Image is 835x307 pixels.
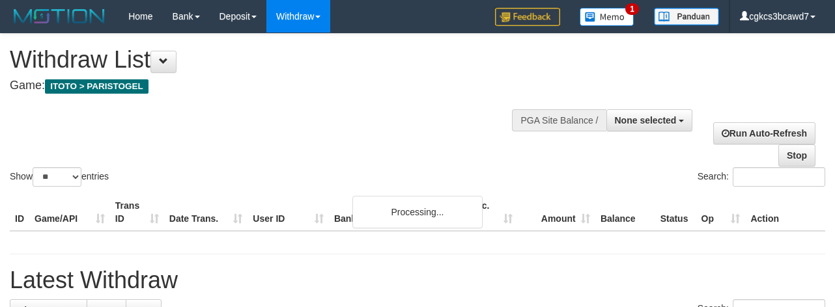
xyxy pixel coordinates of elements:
[10,47,544,73] h1: Withdraw List
[698,167,825,187] label: Search:
[440,194,518,231] th: Bank Acc. Number
[745,194,825,231] th: Action
[10,79,544,92] h4: Game:
[248,194,329,231] th: User ID
[615,115,677,126] span: None selected
[10,167,109,187] label: Show entries
[518,194,595,231] th: Amount
[33,167,81,187] select: Showentries
[655,194,696,231] th: Status
[696,194,746,231] th: Op
[778,144,815,167] a: Stop
[10,7,109,26] img: MOTION_logo.png
[352,196,483,228] div: Processing...
[29,194,110,231] th: Game/API
[10,194,29,231] th: ID
[45,79,149,94] span: ITOTO > PARISTOGEL
[580,8,634,26] img: Button%20Memo.svg
[164,194,248,231] th: Date Trans.
[654,8,719,25] img: panduan.png
[495,8,560,26] img: Feedback.jpg
[329,194,440,231] th: Bank Acc. Name
[512,109,606,131] div: PGA Site Balance /
[595,194,655,231] th: Balance
[606,109,693,131] button: None selected
[10,267,825,293] h1: Latest Withdraw
[713,122,815,144] a: Run Auto-Refresh
[625,3,639,15] span: 1
[110,194,164,231] th: Trans ID
[733,167,825,187] input: Search:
